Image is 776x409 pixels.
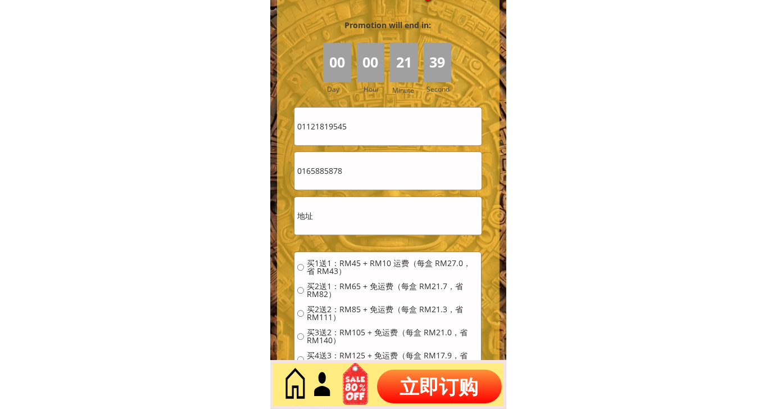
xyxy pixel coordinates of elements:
[307,352,478,367] span: 买4送3：RM125 + 免运费（每盒 RM17.9，省 RM218）
[307,259,478,275] span: 买1送1：RM45 + RM10 运费（每盒 RM27.0，省 RM43）
[294,107,481,145] input: 姓名
[364,84,387,95] h3: Hour
[294,197,481,235] input: 地址
[377,370,502,403] p: 立即订购
[392,85,417,96] h3: Minute
[426,84,454,95] h3: Second
[307,329,478,344] span: 买3送2：RM105 + 免运费（每盒 RM21.0，省 RM140）
[294,152,481,190] input: 电话
[307,282,478,298] span: 买2送1：RM65 + 免运费（每盒 RM21.7，省 RM82）
[307,305,478,321] span: 买2送2：RM85 + 免运费（每盒 RM21.3，省 RM111）
[324,19,451,32] h3: Promotion will end in:
[327,84,355,95] h3: Day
